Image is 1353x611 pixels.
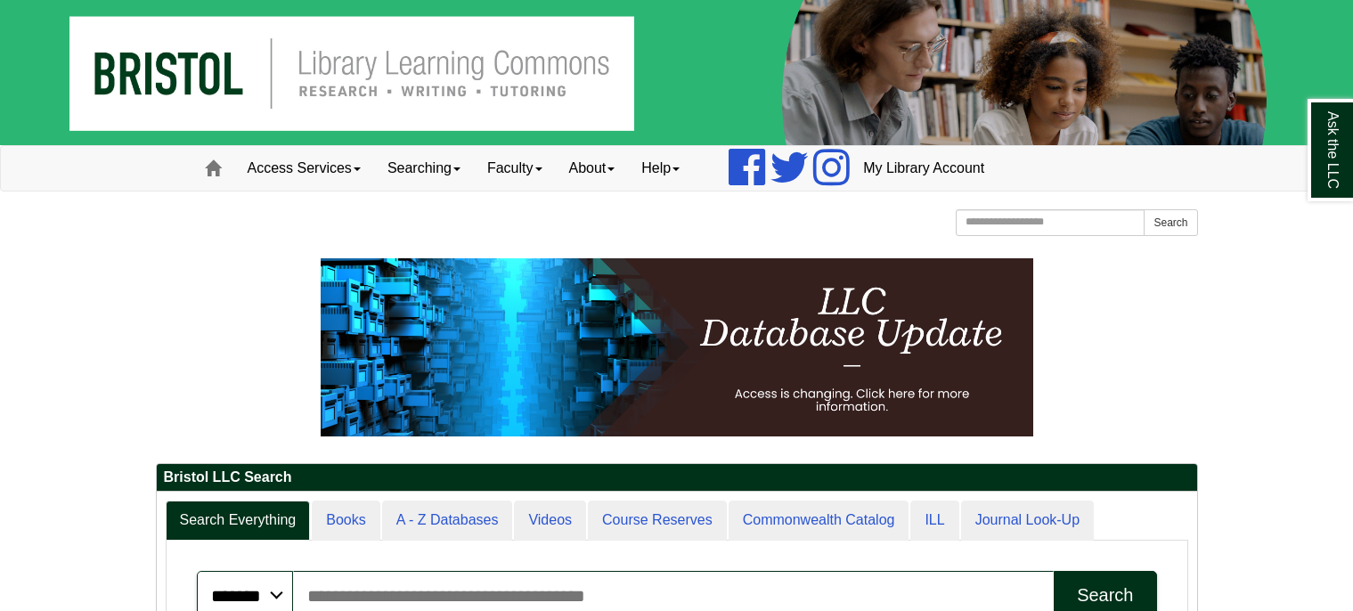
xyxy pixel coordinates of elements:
[1144,209,1197,236] button: Search
[382,501,513,541] a: A - Z Databases
[234,146,374,191] a: Access Services
[588,501,727,541] a: Course Reserves
[961,501,1094,541] a: Journal Look-Up
[850,146,998,191] a: My Library Account
[514,501,586,541] a: Videos
[910,501,958,541] a: ILL
[1077,585,1133,606] div: Search
[474,146,556,191] a: Faculty
[628,146,693,191] a: Help
[157,464,1197,492] h2: Bristol LLC Search
[321,258,1033,436] img: HTML tutorial
[166,501,311,541] a: Search Everything
[556,146,629,191] a: About
[312,501,379,541] a: Books
[374,146,474,191] a: Searching
[729,501,909,541] a: Commonwealth Catalog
